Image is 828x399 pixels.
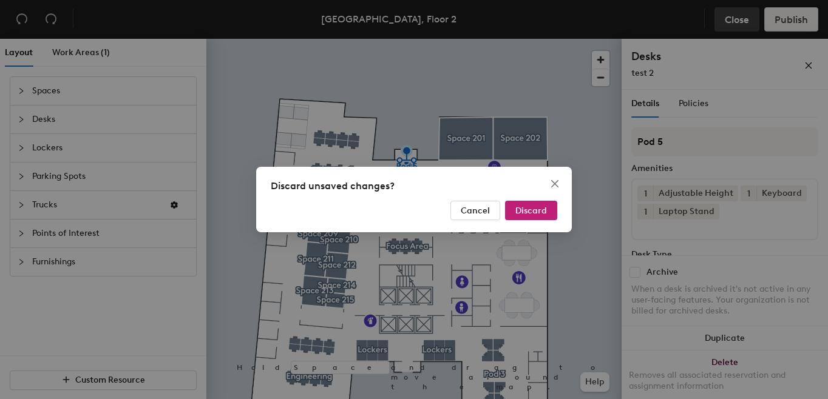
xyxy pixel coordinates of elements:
[545,179,565,189] span: Close
[550,179,560,189] span: close
[545,174,565,193] button: Close
[461,206,490,216] span: Cancel
[505,201,557,220] button: Discard
[271,179,557,193] div: Discard unsaved changes?
[515,206,547,216] span: Discard
[450,201,500,220] button: Cancel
